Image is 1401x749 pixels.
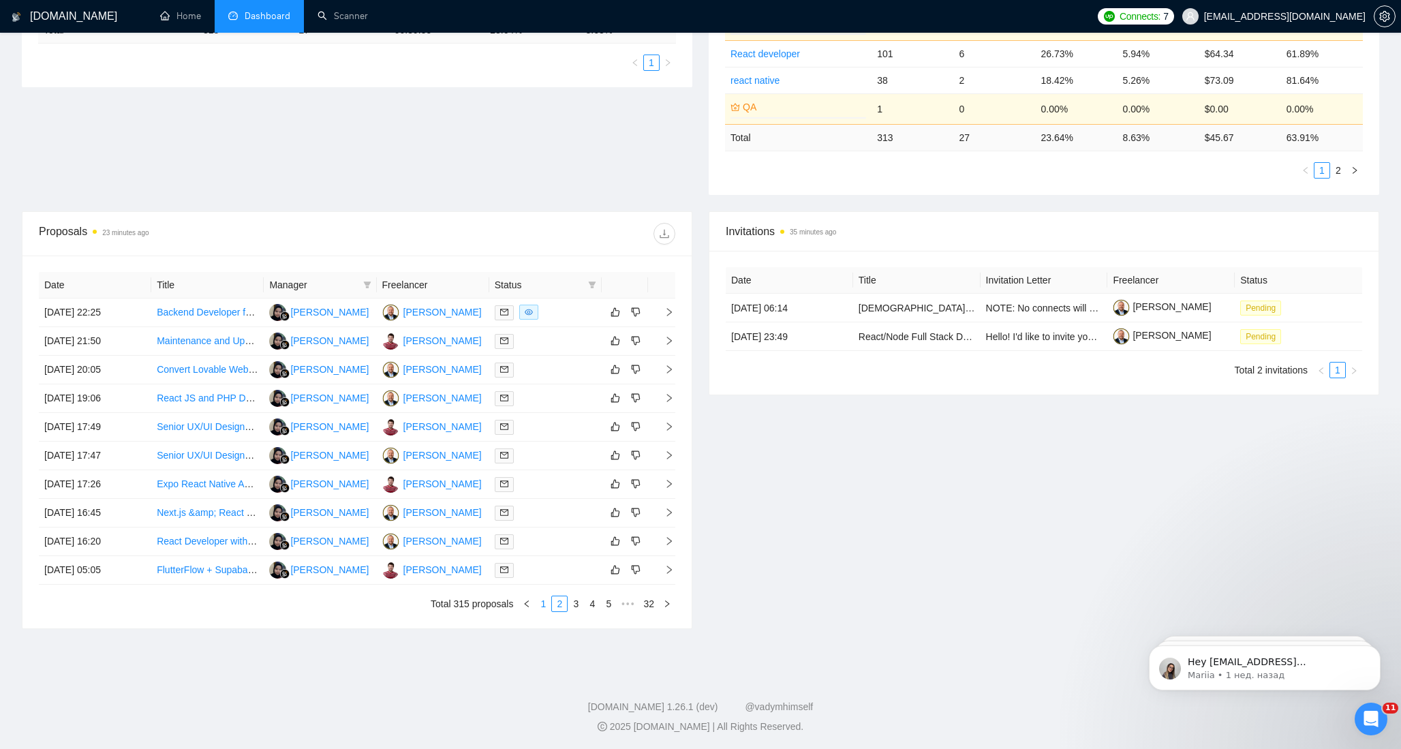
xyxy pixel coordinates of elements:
span: dislike [631,507,641,518]
a: 3 [568,596,583,611]
div: [PERSON_NAME] [290,448,369,463]
a: Backend Developer for Production ERP [157,307,324,318]
th: Status [1235,267,1362,294]
div: [PERSON_NAME] [403,391,482,406]
img: SM [269,361,286,378]
div: [PERSON_NAME] [290,362,369,377]
span: filter [588,281,596,289]
td: $ 45.67 [1199,124,1281,151]
div: [PERSON_NAME] [403,419,482,434]
img: VL [382,447,399,464]
div: [PERSON_NAME] [290,305,369,320]
li: Next Page [1346,362,1362,378]
td: 0.00% [1035,93,1117,124]
a: SM[PERSON_NAME] [269,506,369,517]
td: 26.73% [1035,40,1117,67]
img: VL [382,533,399,550]
span: dislike [631,335,641,346]
div: Proposals [39,223,357,245]
a: VL[PERSON_NAME] [382,392,482,403]
img: upwork-logo.png [1104,11,1115,22]
button: like [607,333,623,349]
div: [PERSON_NAME] [403,562,482,577]
th: Invitation Letter [981,267,1108,294]
td: $64.34 [1199,40,1281,67]
td: Expo React Native App Bug Fixing and Improvements [151,470,264,499]
button: like [607,390,623,406]
li: 2 [1330,162,1346,179]
a: React/Node Full Stack Dev Needed ASAP [859,331,1036,342]
img: IN [382,476,399,493]
span: 11 [1383,703,1398,714]
img: VL [382,304,399,321]
button: left [627,55,643,71]
button: dislike [628,304,644,320]
span: left [1317,367,1325,375]
a: VL[PERSON_NAME] [382,506,482,517]
a: [DEMOGRAPHIC_DATA] Speakers of Tamil – Talent Bench for Future Managed Services Recording Projects [859,303,1318,314]
span: right [653,536,674,546]
li: 1 [643,55,660,71]
a: setting [1374,11,1396,22]
span: right [653,450,674,460]
li: Next Page [660,55,676,71]
span: like [611,335,620,346]
button: download [653,223,675,245]
span: dislike [631,536,641,547]
span: Pending [1240,301,1281,316]
a: IN[PERSON_NAME] [382,478,482,489]
button: like [607,447,623,463]
a: [DOMAIN_NAME] 1.26.1 (dev) [588,701,718,712]
span: mail [500,394,508,402]
td: [DATE] 22:25 [39,299,151,327]
img: VL [382,361,399,378]
img: gigradar-bm.png [280,311,290,321]
span: dislike [631,564,641,575]
time: 23 minutes ago [102,229,149,236]
li: 1 [1314,162,1330,179]
span: Connects: [1120,9,1160,24]
span: mail [500,308,508,316]
td: $0.00 [1199,93,1281,124]
a: react native [730,75,780,86]
span: filter [585,275,599,295]
span: right [653,479,674,489]
span: ••• [617,596,638,612]
a: 32 [639,596,658,611]
li: 2 [551,596,568,612]
span: left [523,600,531,608]
div: [PERSON_NAME] [290,419,369,434]
span: dislike [631,478,641,489]
td: Senior UX/UI Designer for cross platform SaaS - Figma [151,413,264,442]
span: 7 [1163,9,1169,24]
img: SM [269,304,286,321]
button: right [660,55,676,71]
img: c1jRSQFyX-So8LyUhGzfs7nSRLpoCEzd8_DvO5Q0xA7e3FOBfbhwSOFPt13vn5KeK8 [1113,299,1130,316]
td: React JS and PHP Developer for App Enhancement [151,384,264,413]
td: [DATE] 23:49 [726,322,853,351]
img: gigradar-bm.png [280,483,290,493]
td: 38 [872,67,953,93]
button: dislike [628,333,644,349]
td: [DATE] 17:47 [39,442,151,470]
a: homeHome [160,10,201,22]
span: right [653,422,674,431]
img: VL [382,390,399,407]
a: VL[PERSON_NAME] [382,363,482,374]
a: searchScanner [318,10,368,22]
a: 1 [644,55,659,70]
img: SM [269,476,286,493]
td: 6 [953,40,1035,67]
a: 2 [552,596,567,611]
p: Message from Mariia, sent 1 нед. назад [59,52,235,65]
span: Dashboard [245,10,290,22]
button: like [607,533,623,549]
span: right [653,393,674,403]
span: user [1186,12,1195,21]
td: [DATE] 19:06 [39,384,151,413]
span: Pending [1240,329,1281,344]
td: React/Node Full Stack Dev Needed ASAP [853,322,981,351]
td: Backend Developer for Production ERP [151,299,264,327]
img: SM [269,333,286,350]
button: right [1346,362,1362,378]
